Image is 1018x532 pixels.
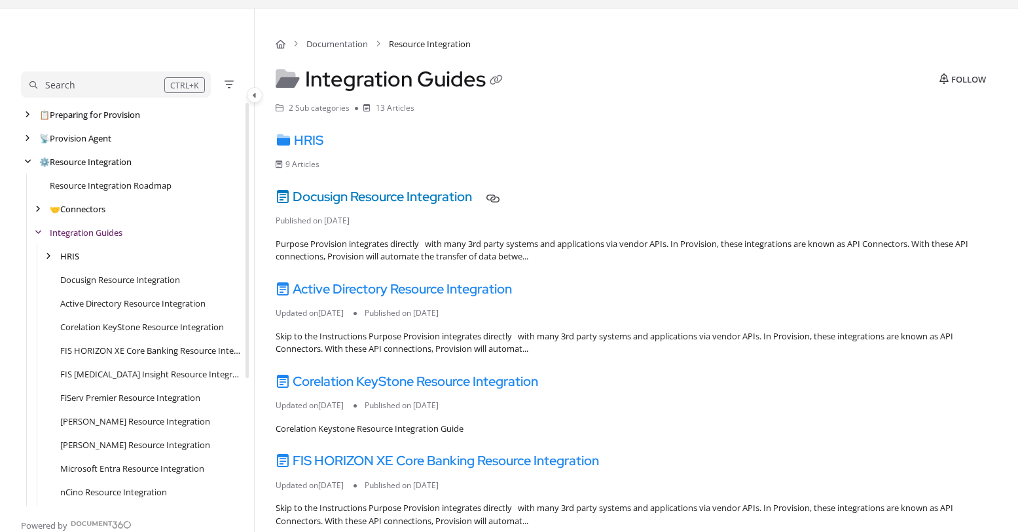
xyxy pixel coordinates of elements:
li: Published on [DATE] [354,307,448,319]
span: 📋 [39,109,50,121]
a: Resource Integration Roadmap [50,179,172,192]
button: Copy link of Integration Guides [486,71,507,92]
a: Provision Agent [39,132,111,145]
div: arrow [21,109,34,121]
span: 📡 [39,132,50,144]
div: Search [45,78,75,92]
button: Search [21,71,211,98]
a: Documentation [306,37,368,50]
a: FIS HORIZON XE Core Banking Resource Integration [60,344,241,357]
a: Docusign Resource Integration [60,273,180,286]
li: Updated on [DATE] [276,400,354,411]
a: Corelation KeyStone Resource Integration [60,320,224,333]
a: Microsoft Entra Resource Integration [60,462,204,475]
button: Category toggle [247,87,263,103]
div: arrow [21,132,34,145]
li: Published on [DATE] [354,480,448,491]
a: FiServ Premier Resource Integration [60,391,200,404]
a: HRIS [60,250,79,263]
a: Home [276,37,285,50]
h1: Integration Guides [276,66,507,92]
a: nCino Resource Integration [60,485,167,499]
a: Docusign Resource Integration [276,188,472,205]
div: CTRL+K [164,77,205,93]
button: Follow [928,69,997,90]
img: Document360 [71,521,132,529]
span: Resource Integration [389,37,471,50]
a: Connectors [50,202,105,216]
a: Active Directory Resource Integration [60,297,206,310]
button: Filter [221,77,237,92]
div: arrow [21,156,34,168]
div: Corelation Keystone Resource Integration Guide [276,423,997,436]
span: ⚙️ [39,156,50,168]
div: Skip to the Instructions Purpose Provision integrates directly with many 3rd party systems and ap... [276,502,997,527]
a: Powered by Document360 - opens in a new tab [21,516,132,532]
span: 🤝 [50,203,60,215]
li: 2 Sub categories [276,102,355,115]
a: Resource Integration [39,155,132,168]
a: Corelation KeyStone Resource Integration [276,373,538,390]
li: 9 Articles [276,159,329,170]
a: HRIS [276,132,323,149]
li: Published on [DATE] [276,215,359,227]
a: Preparing for Provision [39,108,140,121]
li: 13 Articles [355,102,414,115]
a: Jack Henry SilverLake Resource Integration [60,415,210,428]
div: arrow [42,250,55,263]
span: Powered by [21,519,67,532]
a: FIS IBS Insight Resource Integration [60,368,241,381]
a: FIS HORIZON XE Core Banking Resource Integration [276,452,599,469]
div: arrow [31,203,45,216]
a: Integration Guides [50,226,122,239]
li: Updated on [DATE] [276,480,354,491]
a: Jack Henry Symitar Resource Integration [60,438,210,451]
a: Active Directory Resource Integration [276,280,512,297]
li: Published on [DATE] [354,400,448,411]
div: arrow [31,227,45,239]
div: Skip to the Instructions Purpose Provision integrates directly with many 3rd party systems and ap... [276,330,997,356]
li: Updated on [DATE] [276,307,354,319]
button: Copy link of Docusign Resource Integration [482,188,503,209]
div: Purpose Provision integrates directly with many 3rd party systems and applications via vendor API... [276,238,997,263]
